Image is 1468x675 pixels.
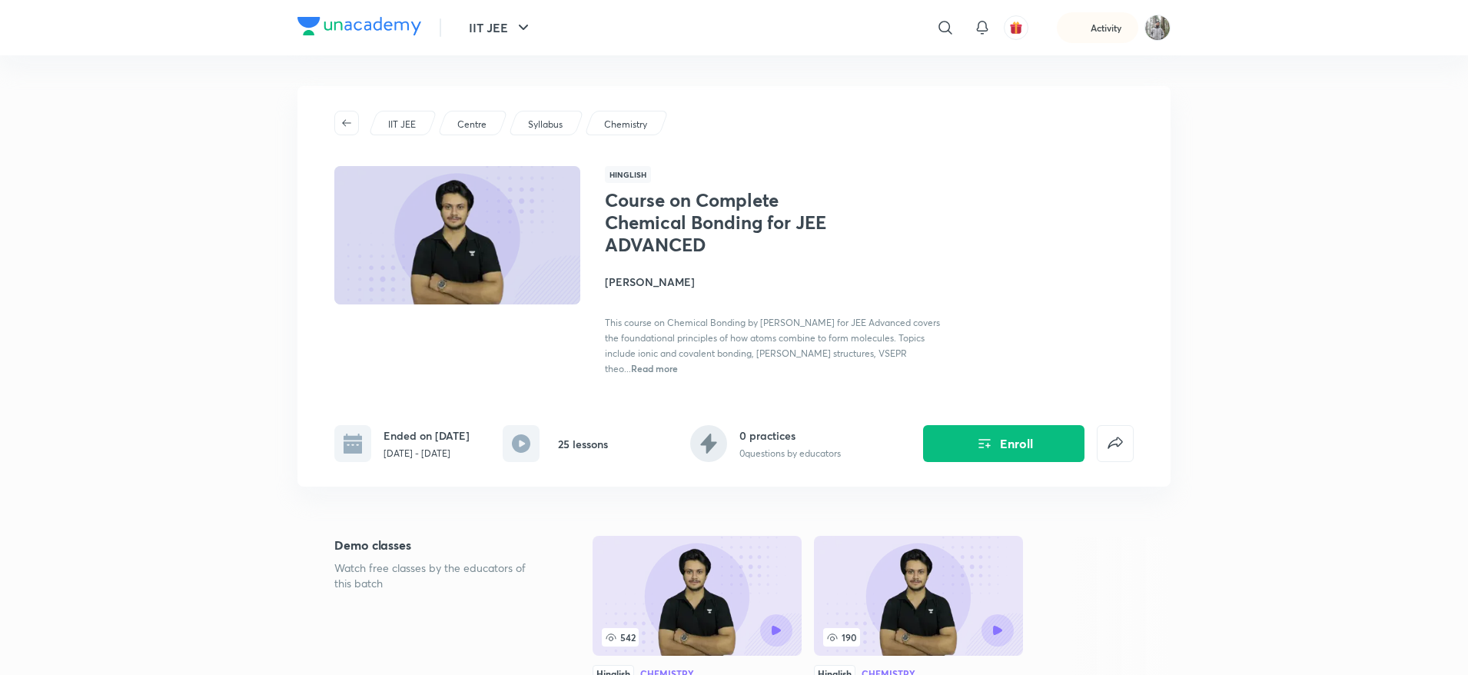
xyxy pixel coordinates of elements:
p: [DATE] - [DATE] [384,447,470,461]
h5: Demo classes [334,536,543,554]
h4: [PERSON_NAME] [605,274,949,290]
h6: 25 lessons [558,436,608,452]
p: 0 questions by educators [739,447,841,461]
img: Koushik Dhenki [1144,15,1171,41]
p: Chemistry [604,118,647,131]
p: IIT JEE [388,118,416,131]
span: Hinglish [605,166,651,183]
img: avatar [1009,21,1023,35]
img: Company Logo [297,17,421,35]
p: Watch free classes by the educators of this batch [334,560,543,591]
span: 542 [602,628,639,647]
h6: 0 practices [739,427,841,444]
p: Syllabus [528,118,563,131]
a: IIT JEE [386,118,419,131]
button: false [1097,425,1134,462]
button: IIT JEE [460,12,542,43]
p: Centre [457,118,487,131]
a: Chemistry [602,118,650,131]
button: avatar [1004,15,1028,40]
a: Centre [455,118,490,131]
span: This course on Chemical Bonding by [PERSON_NAME] for JEE Advanced covers the foundational princip... [605,317,940,374]
img: activity [1072,18,1086,37]
a: Company Logo [297,17,421,39]
h1: Course on Complete Chemical Bonding for JEE ADVANCED [605,189,856,255]
a: Syllabus [526,118,566,131]
img: Thumbnail [332,165,583,306]
h6: Ended on [DATE] [384,427,470,444]
span: Read more [631,362,678,374]
span: 190 [823,628,860,647]
button: Enroll [923,425,1084,462]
